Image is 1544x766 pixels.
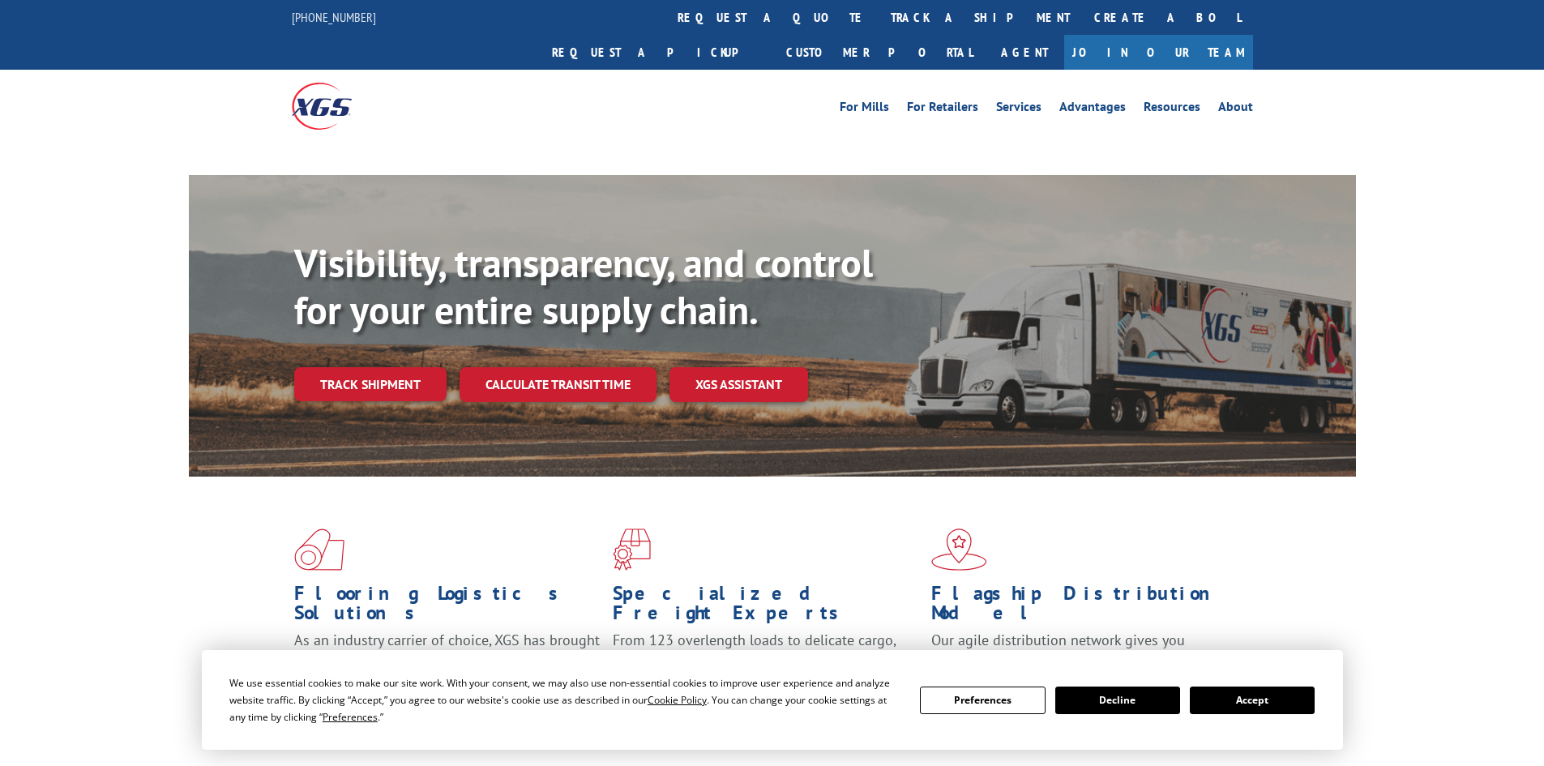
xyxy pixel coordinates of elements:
a: Resources [1144,101,1200,118]
a: Agent [985,35,1064,70]
button: Preferences [920,687,1045,714]
b: Visibility, transparency, and control for your entire supply chain. [294,238,873,335]
span: Preferences [323,710,378,724]
p: From 123 overlength loads to delicate cargo, our experienced staff knows the best way to move you... [613,631,919,703]
img: xgs-icon-total-supply-chain-intelligence-red [294,528,344,571]
div: Cookie Consent Prompt [202,650,1343,750]
button: Accept [1190,687,1315,714]
button: Decline [1055,687,1180,714]
a: For Retailers [907,101,978,118]
span: As an industry carrier of choice, XGS has brought innovation and dedication to flooring logistics... [294,631,600,688]
a: Calculate transit time [460,367,657,402]
img: xgs-icon-focused-on-flooring-red [613,528,651,571]
a: Advantages [1059,101,1126,118]
img: xgs-icon-flagship-distribution-model-red [931,528,987,571]
a: For Mills [840,101,889,118]
div: We use essential cookies to make our site work. With your consent, we may also use non-essential ... [229,674,900,725]
span: Cookie Policy [648,693,707,707]
h1: Specialized Freight Experts [613,584,919,631]
h1: Flagship Distribution Model [931,584,1238,631]
h1: Flooring Logistics Solutions [294,584,601,631]
a: Customer Portal [774,35,985,70]
a: Services [996,101,1041,118]
a: XGS ASSISTANT [669,367,808,402]
span: Our agile distribution network gives you nationwide inventory management on demand. [931,631,1230,669]
a: [PHONE_NUMBER] [292,9,376,25]
a: Request a pickup [540,35,774,70]
a: Track shipment [294,367,447,401]
a: About [1218,101,1253,118]
a: Join Our Team [1064,35,1253,70]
